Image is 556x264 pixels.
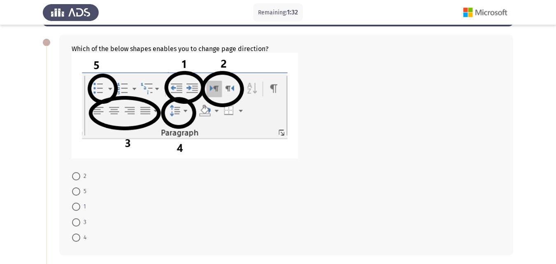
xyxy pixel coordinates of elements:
[258,7,298,18] p: Remaining:
[80,187,86,196] span: 5
[80,171,86,181] span: 2
[72,45,501,160] div: Which of the below shapes enables you to change page direction?
[457,1,513,24] img: Assessment logo of Microsoft (Word, Excel, PPT)
[80,202,86,212] span: 1
[80,233,86,243] span: 4
[80,217,86,227] span: 3
[287,8,298,16] span: 1:32
[43,1,99,24] img: Assess Talent Management logo
[72,53,298,159] img: MTEucG5nMTY5NjkzNDMzOTkzNg==.png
